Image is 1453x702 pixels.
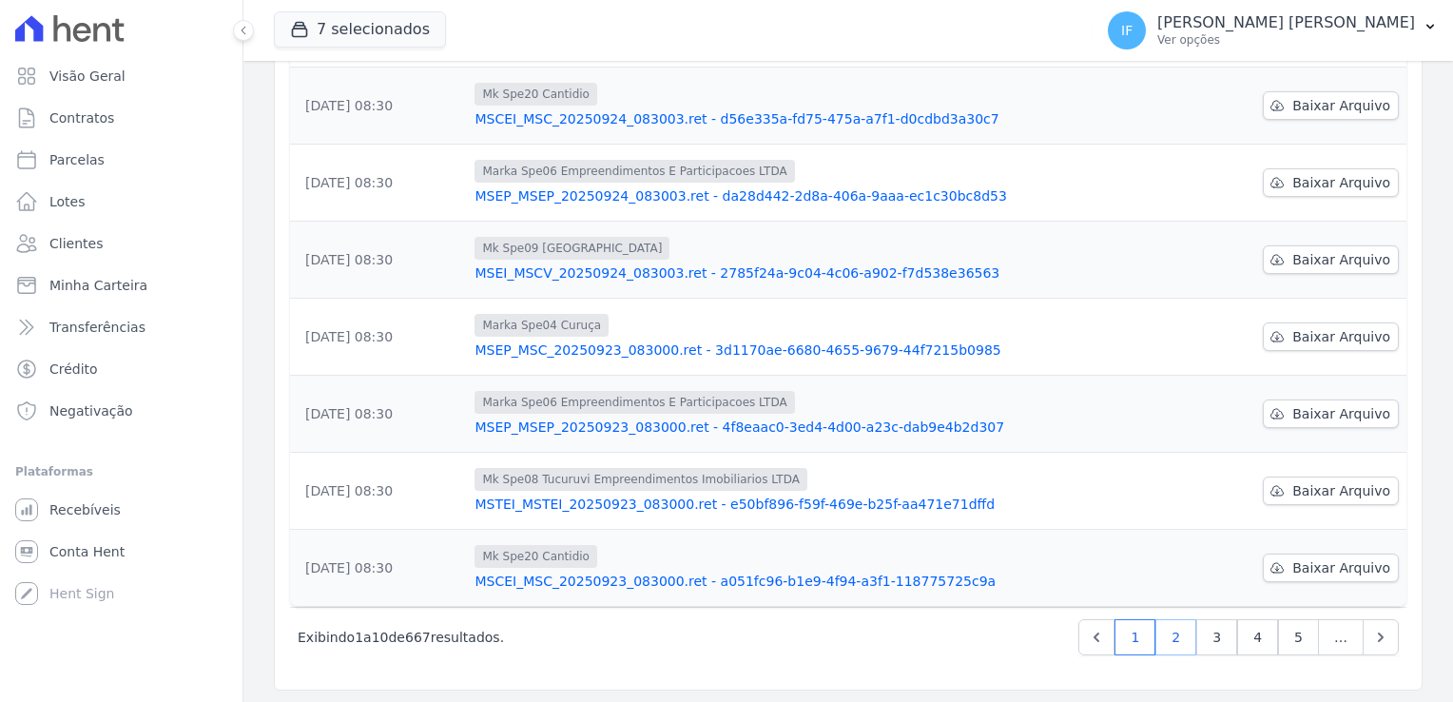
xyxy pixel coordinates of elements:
[405,630,431,645] span: 667
[475,109,1075,128] a: MSCEI_MSC_20250924_083003.ret - d56e335a-fd75-475a-a7f1-d0cdbd3a30c7
[290,145,467,222] td: [DATE] 08:30
[1292,327,1390,346] span: Baixar Arquivo
[1263,477,1399,505] a: Baixar Arquivo
[49,67,126,86] span: Visão Geral
[1292,558,1390,577] span: Baixar Arquivo
[49,108,114,127] span: Contratos
[8,141,235,179] a: Parcelas
[8,350,235,388] a: Crédito
[1278,619,1319,655] a: 5
[475,314,609,337] span: Marka Spe04 Curuça
[298,628,504,647] p: Exibindo a de resultados.
[475,468,806,491] span: Mk Spe08 Tucuruvi Empreendimentos Imobiliarios LTDA
[1078,619,1114,655] a: Previous
[1196,619,1237,655] a: 3
[49,542,125,561] span: Conta Hent
[1292,404,1390,423] span: Baixar Arquivo
[1093,4,1453,57] button: IF [PERSON_NAME] [PERSON_NAME] Ver opções
[49,192,86,211] span: Lotes
[290,530,467,607] td: [DATE] 08:30
[475,160,794,183] span: Marka Spe06 Empreendimentos E Participacoes LTDA
[1237,619,1278,655] a: 4
[1363,619,1399,655] a: Next
[290,222,467,299] td: [DATE] 08:30
[8,57,235,95] a: Visão Geral
[8,183,235,221] a: Lotes
[8,308,235,346] a: Transferências
[290,299,467,376] td: [DATE] 08:30
[8,533,235,571] a: Conta Hent
[8,224,235,263] a: Clientes
[49,500,121,519] span: Recebíveis
[1263,91,1399,120] a: Baixar Arquivo
[290,453,467,530] td: [DATE] 08:30
[290,68,467,145] td: [DATE] 08:30
[1155,619,1196,655] a: 2
[355,630,363,645] span: 1
[1263,245,1399,274] a: Baixar Arquivo
[1318,619,1364,655] span: …
[475,263,1075,283] a: MSEI_MSCV_20250924_083003.ret - 2785f24a-9c04-4c06-a902-f7d538e36563
[1263,322,1399,351] a: Baixar Arquivo
[290,376,467,453] td: [DATE] 08:30
[49,234,103,253] span: Clientes
[49,318,145,337] span: Transferências
[475,391,794,414] span: Marka Spe06 Empreendimentos E Participacoes LTDA
[1263,400,1399,428] a: Baixar Arquivo
[475,572,1075,591] a: MSCEI_MSC_20250923_083000.ret - a051fc96-b1e9-4f94-a3f1-118775725c9a
[49,276,147,295] span: Minha Carteira
[475,237,669,260] span: Mk Spe09 [GEOGRAPHIC_DATA]
[1292,173,1390,192] span: Baixar Arquivo
[1292,481,1390,500] span: Baixar Arquivo
[372,630,389,645] span: 10
[1157,32,1415,48] p: Ver opções
[1157,13,1415,32] p: [PERSON_NAME] [PERSON_NAME]
[274,11,446,48] button: 7 selecionados
[1263,168,1399,197] a: Baixar Arquivo
[475,545,597,568] span: Mk Spe20 Cantidio
[475,341,1075,360] a: MSEP_MSC_20250923_083000.ret - 3d1170ae-6680-4655-9679-44f7215b0985
[1121,24,1133,37] span: IF
[1292,96,1390,115] span: Baixar Arquivo
[8,99,235,137] a: Contratos
[475,83,597,106] span: Mk Spe20 Cantidio
[8,491,235,529] a: Recebíveis
[49,150,105,169] span: Parcelas
[8,392,235,430] a: Negativação
[49,401,133,420] span: Negativação
[475,186,1075,205] a: MSEP_MSEP_20250924_083003.ret - da28d442-2d8a-406a-9aaa-ec1c30bc8d53
[475,418,1075,437] a: MSEP_MSEP_20250923_083000.ret - 4f8eaac0-3ed4-4d00-a23c-dab9e4b2d307
[49,360,98,379] span: Crédito
[15,460,227,483] div: Plataformas
[1263,554,1399,582] a: Baixar Arquivo
[8,266,235,304] a: Minha Carteira
[1114,619,1155,655] a: 1
[1292,250,1390,269] span: Baixar Arquivo
[475,495,1075,514] a: MSTEI_MSTEI_20250923_083000.ret - e50bf896-f59f-469e-b25f-aa471e71dffd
